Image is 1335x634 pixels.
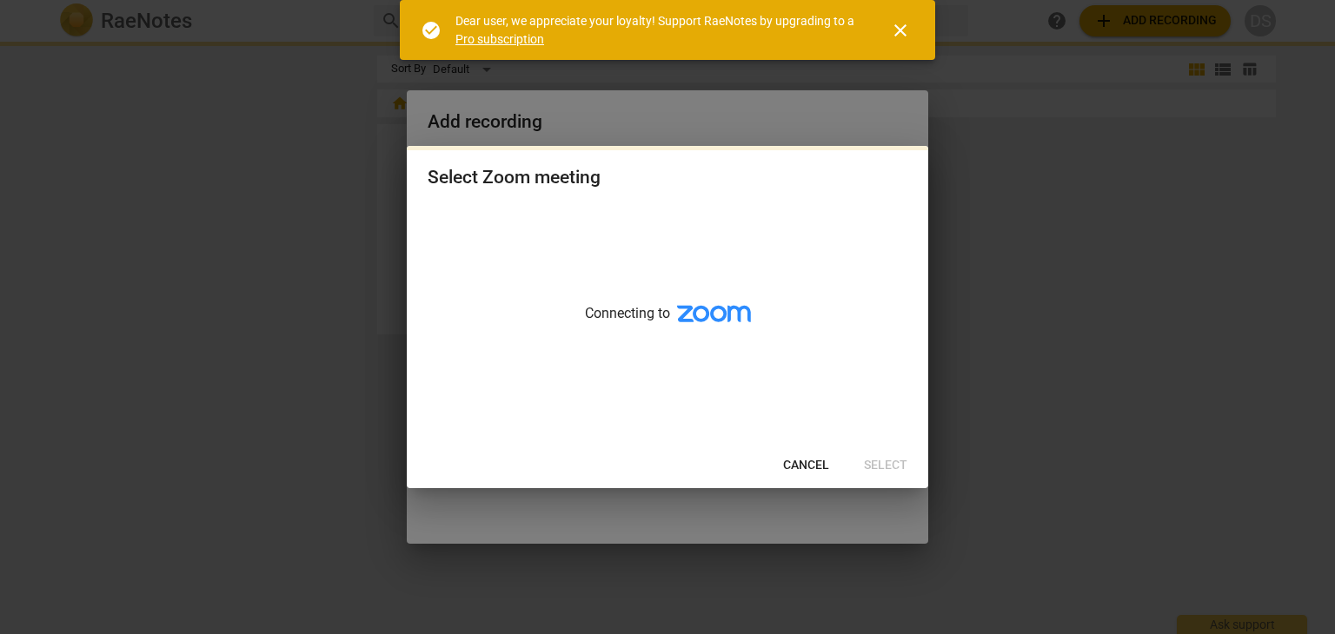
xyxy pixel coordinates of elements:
[455,12,859,48] div: Dear user, we appreciate your loyalty! Support RaeNotes by upgrading to a
[769,450,843,481] button: Cancel
[890,20,911,41] span: close
[455,32,544,46] a: Pro subscription
[428,167,601,188] div: Select Zoom meeting
[880,10,921,51] button: Close
[421,20,442,41] span: check_circle
[407,205,928,443] div: Connecting to
[783,457,829,474] span: Cancel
